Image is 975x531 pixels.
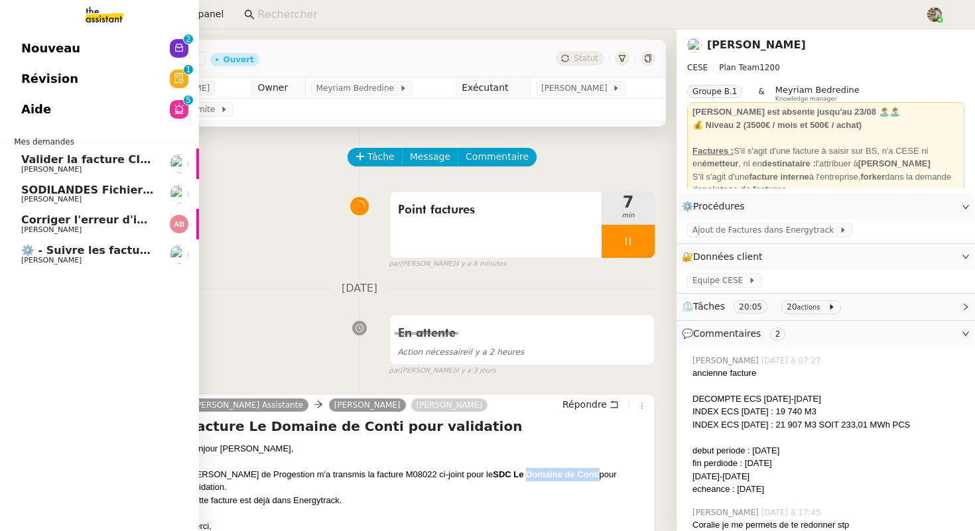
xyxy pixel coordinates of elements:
[692,355,761,367] span: [PERSON_NAME]
[184,65,193,74] nz-badge-sup: 1
[692,223,839,237] span: Ajout de Factures dans Energytrack
[692,470,964,483] div: [DATE]-[DATE]
[682,199,751,214] span: ⚙️
[331,280,388,298] span: [DATE]
[692,367,964,380] div: ancienne facture
[682,328,791,339] span: 💬
[702,158,738,168] strong: émetteur
[787,302,797,312] span: 20
[762,158,816,168] strong: destinataire :
[692,145,959,170] div: S'il s'agit d'une facture à saisir sur BS, n'a CESE ni en , ni en l'attribuer à
[316,82,399,95] span: Meyriam Bedredine
[398,347,468,357] span: Action nécessaire
[411,399,488,411] a: [PERSON_NAME]
[692,457,964,470] div: fin perdiode : [DATE]
[367,149,395,164] span: Tâche
[693,251,763,262] span: Données client
[761,506,824,518] span: [DATE] à 17:45
[188,442,649,455] div: Bonjour [PERSON_NAME],
[693,301,725,312] span: Tâches
[927,7,942,22] img: 388bd129-7e3b-4cb1-84b4-92a3d763e9b7
[692,506,761,518] span: [PERSON_NAME]
[186,95,191,107] p: 5
[170,245,188,264] img: users%2FHIWaaSoTa5U8ssS5t403NQMyZZE3%2Favatar%2Fa4be050e-05fa-4f28-bbe7-e7e8e4788720
[677,294,975,320] div: ⏲️Tâches 20:05 20actions
[348,148,403,166] button: Tâche
[6,135,82,148] span: Mes demandes
[682,301,846,312] span: ⏲️
[749,172,809,182] strong: facture interne
[692,444,964,457] div: debut periode : [DATE]
[493,469,599,479] strong: SDC Le Domaine de Conti
[184,95,193,105] nz-badge-sup: 5
[858,158,931,168] strong: [PERSON_NAME]
[21,38,80,58] span: Nouveau
[693,328,761,339] span: Commentaires
[170,185,188,204] img: users%2FAXgjBsdPtrYuxuZvIJjRexEdqnq2%2Favatar%2F1599931753966.jpeg
[775,85,860,95] span: Meyriam Bedredine
[389,365,496,377] small: [PERSON_NAME]
[687,85,742,98] nz-tag: Groupe B.1
[797,304,820,311] small: actions
[257,6,912,24] input: Rechercher
[21,69,78,89] span: Révision
[188,399,308,411] a: [PERSON_NAME] Assistante
[692,418,964,432] div: INDEX ECS [DATE] : 21 907 M3 SOIT 233,01 MWh PCS
[21,256,82,265] span: [PERSON_NAME]
[770,327,786,341] nz-tag: 2
[21,165,82,174] span: [PERSON_NAME]
[188,417,649,436] h4: Facture Le Domaine de Conti pour validation
[692,392,964,406] div: DECOMPTE ECS [DATE]-[DATE]
[389,259,507,270] small: [PERSON_NAME]
[775,85,860,102] app-user-label: Knowledge manager
[170,154,188,173] img: users%2FHIWaaSoTa5U8ssS5t403NQMyZZE3%2Favatar%2Fa4be050e-05fa-4f28-bbe7-e7e8e4788720
[21,244,245,257] span: ⚙️ - Suivre les factures d'exploitation
[466,149,529,164] span: Commentaire
[21,99,51,119] span: Aide
[562,398,607,411] span: Répondre
[455,259,506,270] span: il y a 8 minutes
[734,300,767,314] nz-tag: 20:05
[21,195,82,204] span: [PERSON_NAME]
[456,78,531,99] td: Exécutant
[775,95,837,103] span: Knowledge manager
[398,347,525,357] span: il y a 2 heures
[719,63,759,72] span: Plan Team
[402,148,458,166] button: Message
[188,468,649,494] div: [PERSON_NAME] de Progestion m'a transmis la facture M08022 ci-joint pour le pour validation.
[693,201,745,211] span: Procédures
[692,120,862,130] strong: 💰 Niveau 2 (3500€ / mois et 500€ / achat)
[389,259,401,270] span: par
[860,172,885,182] strong: forker
[410,149,450,164] span: Message
[687,38,702,52] img: users%2FHIWaaSoTa5U8ssS5t403NQMyZZE3%2Favatar%2Fa4be050e-05fa-4f28-bbe7-e7e8e4788720
[21,153,155,166] span: Valider la facture CIEC
[692,170,959,196] div: S'il s'agit d'une à l'entreprise, dans la demande de
[682,249,768,265] span: 🔐
[21,213,233,226] span: Corriger l'erreur d'indice pour 2025
[184,34,193,44] nz-badge-sup: 2
[707,38,806,51] a: [PERSON_NAME]
[687,63,708,72] span: CESE
[602,210,655,221] span: min
[329,399,406,411] a: [PERSON_NAME]
[558,397,623,412] button: Répondre
[398,327,456,339] span: En attente
[758,85,764,102] span: &
[692,483,964,496] div: echeance : [DATE]
[692,405,964,418] div: INDEX ECS [DATE] : 19 740 M3
[692,107,900,117] strong: [PERSON_NAME] est absente jusqu'au 23/08 🏝️🏝️
[224,56,254,64] div: Ouvert
[252,78,305,99] td: Owner
[188,494,649,507] div: Cette facture est déjà dans Energytrack.
[761,355,824,367] span: [DATE] à 07:27
[389,365,401,377] span: par
[574,54,598,63] span: Statut
[759,63,780,72] span: 1200
[21,184,214,196] span: SODILANDES Fichiers pour 2025
[677,194,975,219] div: ⚙️Procédures
[677,321,975,347] div: 💬Commentaires 2
[692,146,734,156] u: Factures :
[186,34,191,46] p: 2
[541,82,612,95] span: [PERSON_NAME]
